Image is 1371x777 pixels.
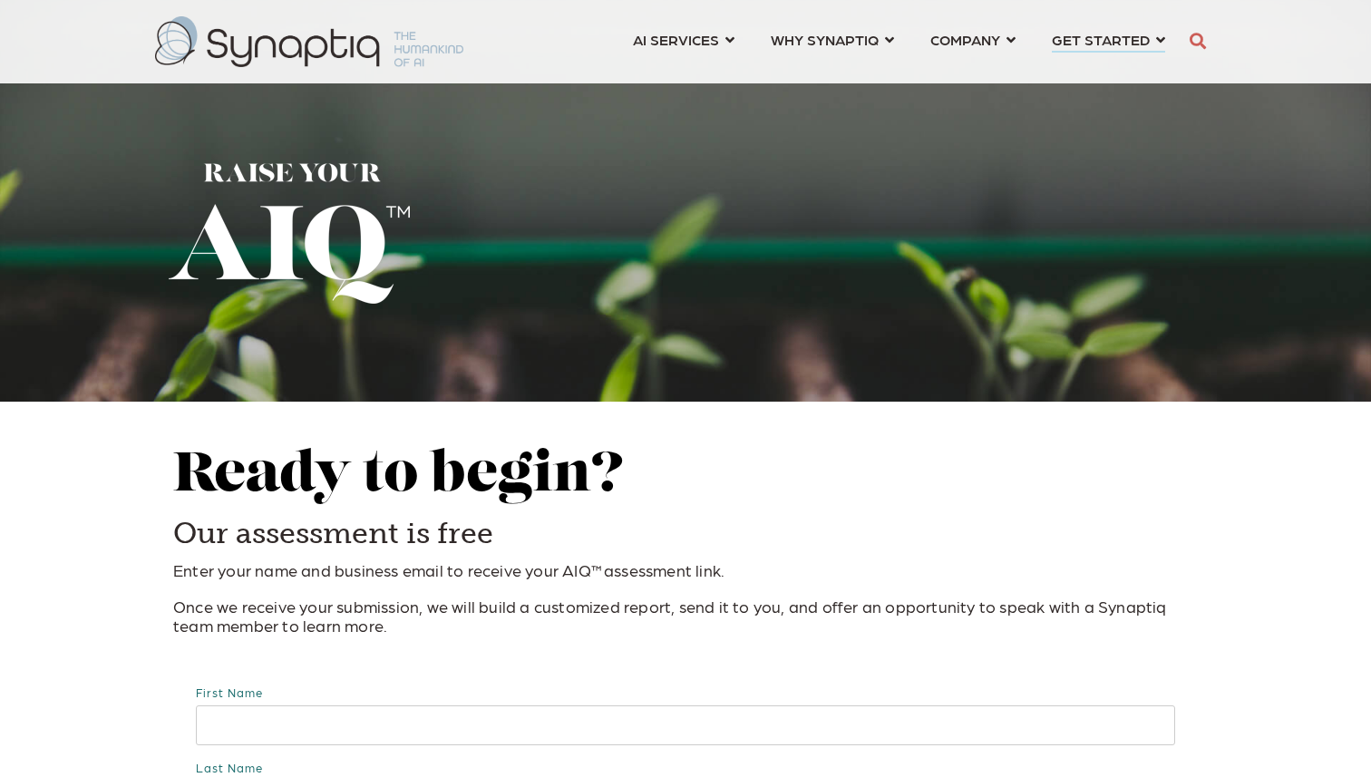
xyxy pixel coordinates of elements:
[771,27,879,52] span: WHY SYNAPTIQ
[155,16,463,67] img: synaptiq logo-2
[771,23,894,56] a: WHY SYNAPTIQ
[196,761,263,774] span: Last Name
[1052,23,1165,56] a: GET STARTED
[615,9,1183,74] nav: menu
[930,23,1016,56] a: COMPANY
[173,447,1198,507] h2: Ready to begin?
[169,163,410,304] img: Raise Your AIQ™
[196,685,263,699] span: First Name
[173,597,1198,636] p: Once we receive your submission, we will build a customized report, send it to you, and offer an ...
[633,27,719,52] span: AI SERVICES
[930,27,1000,52] span: COMPANY
[173,515,1198,553] h3: Our assessment is free
[1052,27,1150,52] span: GET STARTED
[173,560,1198,580] p: Enter your name and business email to receive your AIQ™assessment link.
[633,23,734,56] a: AI SERVICES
